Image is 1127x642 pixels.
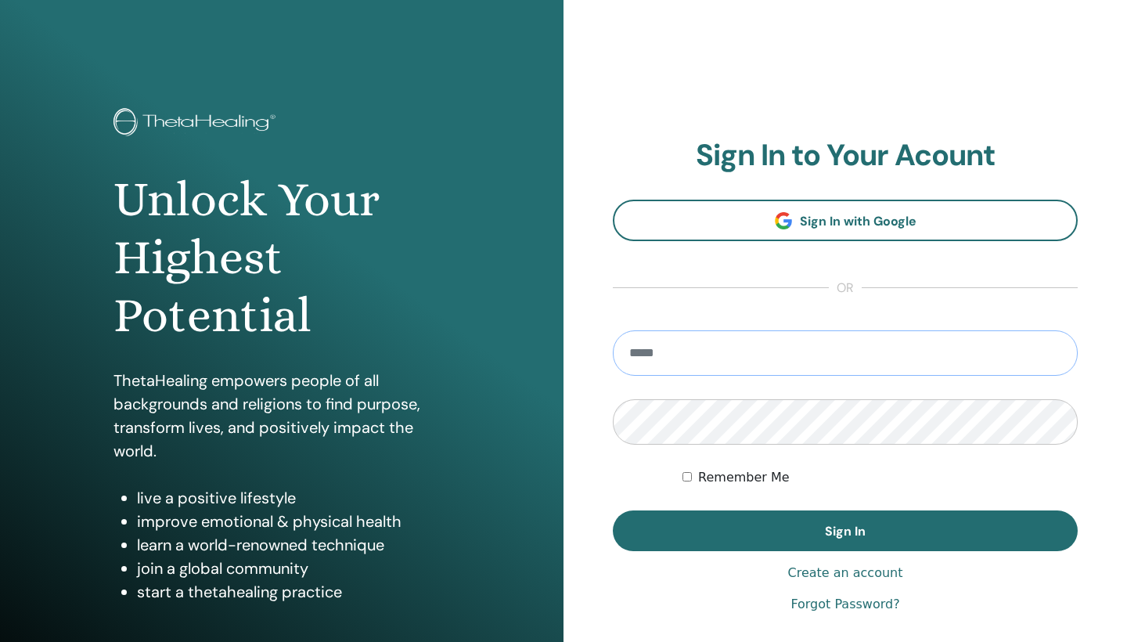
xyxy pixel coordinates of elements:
li: start a thetahealing practice [137,580,450,604]
span: Sign In with Google [800,213,916,229]
span: Sign In [825,523,866,539]
div: Keep me authenticated indefinitely or until I manually logout [682,468,1078,487]
label: Remember Me [698,468,790,487]
li: improve emotional & physical health [137,510,450,533]
h2: Sign In to Your Acount [613,138,1078,174]
a: Forgot Password? [790,595,899,614]
a: Create an account [787,564,902,582]
p: ThetaHealing empowers people of all backgrounds and religions to find purpose, transform lives, a... [113,369,450,463]
button: Sign In [613,510,1078,551]
li: live a positive lifestyle [137,486,450,510]
li: learn a world-renowned technique [137,533,450,557]
li: join a global community [137,557,450,580]
span: or [829,279,862,298]
h1: Unlock Your Highest Potential [113,171,450,345]
a: Sign In with Google [613,200,1078,241]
